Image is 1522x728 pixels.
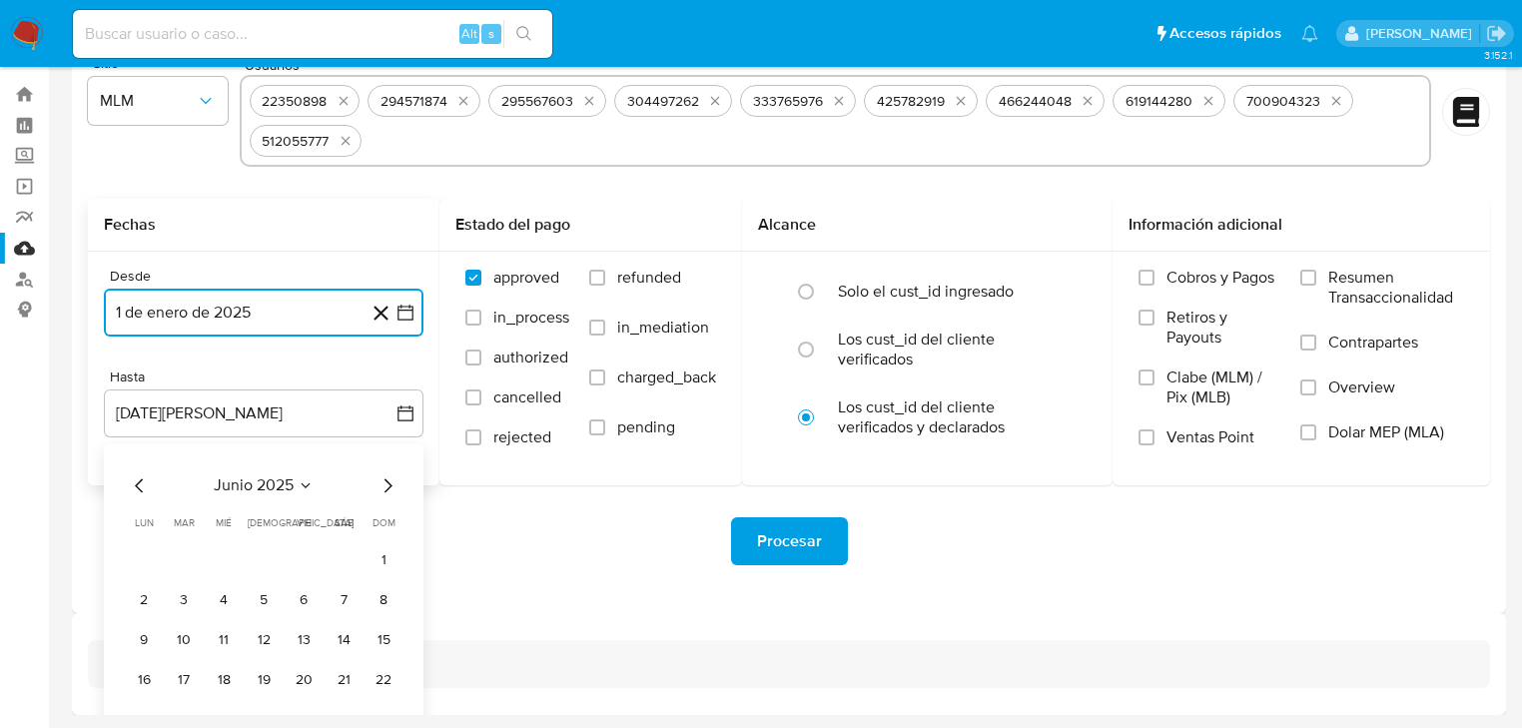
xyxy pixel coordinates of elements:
span: Alt [461,24,477,43]
button: search-icon [503,20,544,48]
input: Buscar usuario o caso... [73,21,552,47]
a: Salir [1486,23,1507,44]
p: michelleangelica.rodriguez@mercadolibre.com.mx [1366,24,1479,43]
a: Notificaciones [1301,25,1318,42]
span: s [488,24,494,43]
span: 3.152.1 [1484,47,1512,63]
span: Accesos rápidos [1169,23,1281,44]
